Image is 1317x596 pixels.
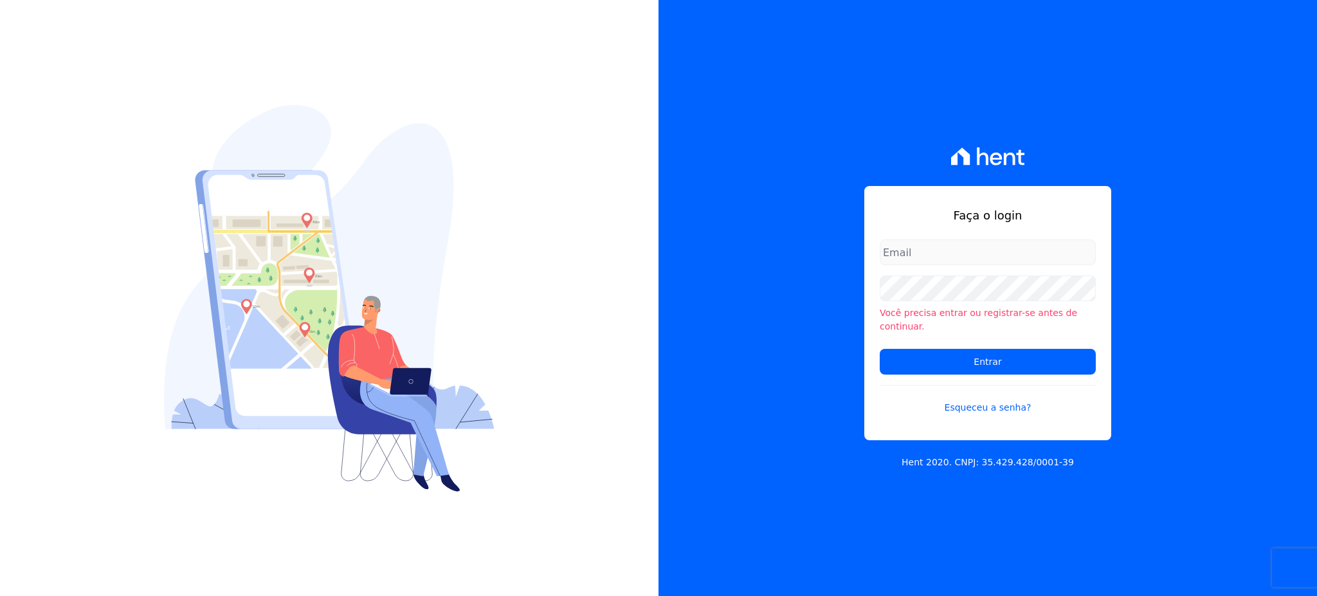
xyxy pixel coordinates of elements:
img: Login [164,105,495,492]
h1: Faça o login [880,207,1096,224]
input: Entrar [880,349,1096,375]
li: Você precisa entrar ou registrar-se antes de continuar. [880,306,1096,333]
a: Esqueceu a senha? [880,385,1096,414]
p: Hent 2020. CNPJ: 35.429.428/0001-39 [902,456,1074,469]
input: Email [880,239,1096,265]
